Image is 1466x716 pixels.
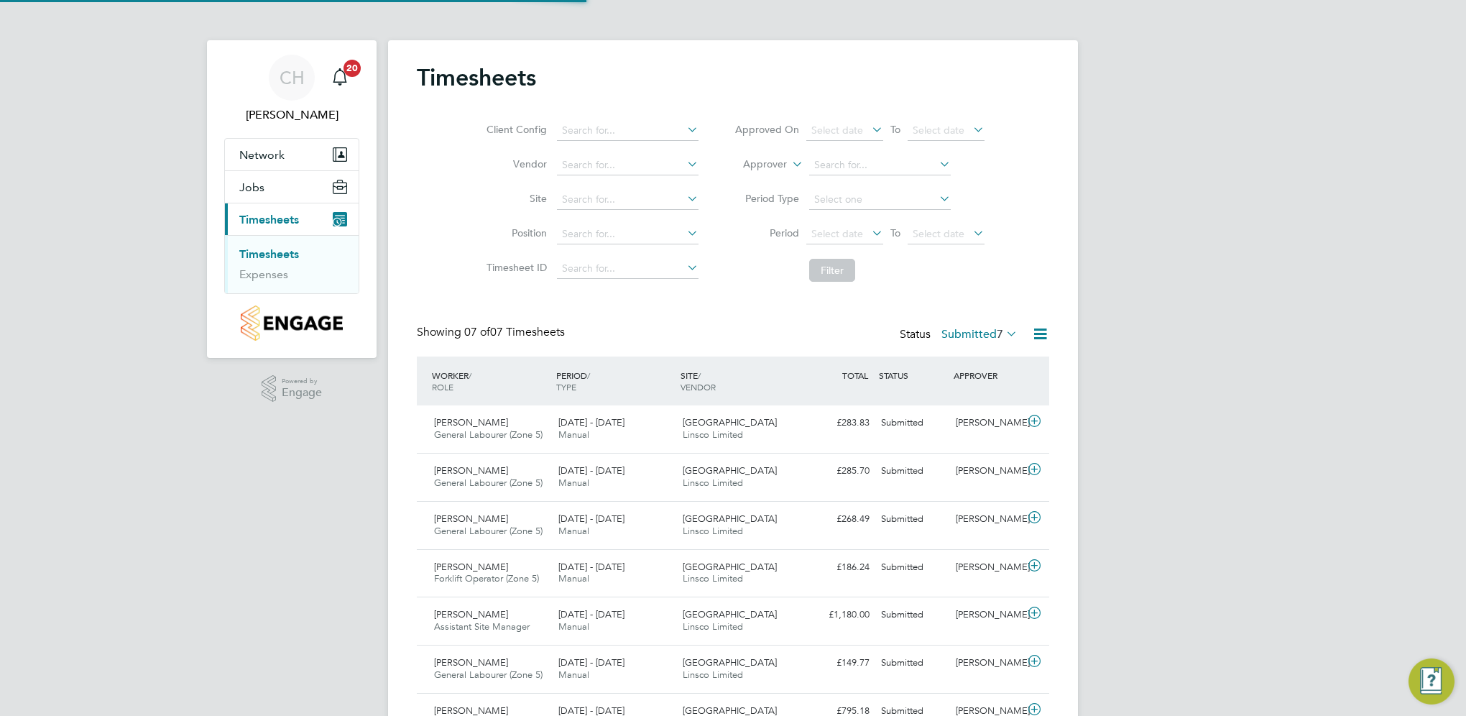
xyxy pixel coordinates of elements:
div: [PERSON_NAME] [950,651,1025,675]
input: Search for... [557,224,699,244]
span: Jobs [239,180,264,194]
span: [GEOGRAPHIC_DATA] [683,608,777,620]
div: Submitted [875,508,950,531]
div: Status [900,325,1020,345]
button: Filter [809,259,855,282]
span: Engage [282,387,322,399]
div: [PERSON_NAME] [950,556,1025,579]
span: Manual [558,572,589,584]
div: STATUS [875,362,950,388]
div: £268.49 [801,508,875,531]
span: Linsco Limited [683,669,743,681]
span: / [587,370,590,381]
span: Linsco Limited [683,572,743,584]
input: Select one [809,190,951,210]
span: Powered by [282,375,322,387]
span: Manual [558,620,589,633]
a: 20 [326,55,354,101]
span: [DATE] - [DATE] [558,464,624,477]
div: Showing [417,325,568,340]
span: [GEOGRAPHIC_DATA] [683,513,777,525]
span: [DATE] - [DATE] [558,416,624,428]
span: To [886,120,905,139]
span: Manual [558,525,589,537]
span: CH [280,68,305,87]
span: Forklift Operator (Zone 5) [434,572,539,584]
label: Period [734,226,799,239]
h2: Timesheets [417,63,536,92]
span: General Labourer (Zone 5) [434,525,543,537]
input: Search for... [557,121,699,141]
span: VENDOR [681,381,716,393]
div: APPROVER [950,362,1025,388]
input: Search for... [557,259,699,279]
span: Linsco Limited [683,525,743,537]
span: Manual [558,428,589,441]
label: Position [482,226,547,239]
span: [DATE] - [DATE] [558,608,624,620]
span: TYPE [556,381,576,393]
span: Assistant Site Manager [434,620,530,633]
div: Submitted [875,556,950,579]
div: PERIOD [553,362,677,400]
img: countryside-properties-logo-retina.png [241,306,342,341]
input: Search for... [557,155,699,175]
span: [GEOGRAPHIC_DATA] [683,561,777,573]
label: Client Config [482,123,547,136]
span: 07 of [464,325,490,339]
span: Manual [558,477,589,489]
input: Search for... [557,190,699,210]
div: £186.24 [801,556,875,579]
div: Submitted [875,459,950,483]
span: / [698,370,701,381]
span: Manual [558,669,589,681]
span: General Labourer (Zone 5) [434,428,543,441]
span: [PERSON_NAME] [434,464,508,477]
button: Jobs [225,171,359,203]
div: Timesheets [225,235,359,293]
span: [DATE] - [DATE] [558,656,624,669]
a: Powered byEngage [262,375,323,403]
div: SITE [677,362,801,400]
label: Period Type [734,192,799,205]
label: Site [482,192,547,205]
div: Submitted [875,603,950,627]
span: Linsco Limited [683,477,743,489]
a: Timesheets [239,247,299,261]
label: Vendor [482,157,547,170]
span: 7 [997,327,1003,341]
label: Timesheet ID [482,261,547,274]
span: [GEOGRAPHIC_DATA] [683,464,777,477]
div: [PERSON_NAME] [950,459,1025,483]
button: Timesheets [225,203,359,235]
span: [PERSON_NAME] [434,656,508,669]
span: Select date [811,227,863,240]
span: [PERSON_NAME] [434,561,508,573]
button: Engage Resource Center [1409,658,1455,704]
span: Select date [913,124,964,137]
div: [PERSON_NAME] [950,603,1025,627]
span: [GEOGRAPHIC_DATA] [683,656,777,669]
span: Network [239,148,285,162]
span: Select date [811,124,863,137]
div: Submitted [875,411,950,435]
input: Search for... [809,155,951,175]
span: [GEOGRAPHIC_DATA] [683,416,777,428]
span: TOTAL [842,370,868,381]
label: Approver [722,157,787,172]
label: Approved On [734,123,799,136]
span: / [469,370,471,381]
span: ROLE [432,381,453,393]
div: £149.77 [801,651,875,675]
span: Select date [913,227,964,240]
button: Network [225,139,359,170]
span: [PERSON_NAME] [434,416,508,428]
span: Timesheets [239,213,299,226]
span: To [886,224,905,242]
span: [DATE] - [DATE] [558,561,624,573]
a: CH[PERSON_NAME] [224,55,359,124]
div: £285.70 [801,459,875,483]
div: WORKER [428,362,553,400]
span: 07 Timesheets [464,325,565,339]
div: £1,180.00 [801,603,875,627]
